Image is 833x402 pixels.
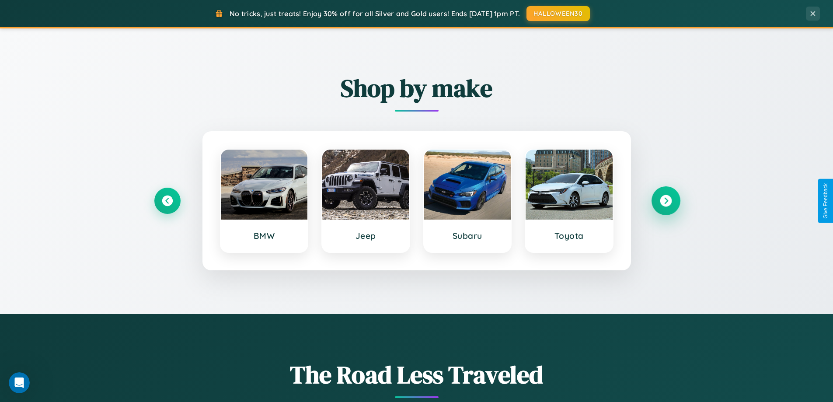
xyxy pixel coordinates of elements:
div: Give Feedback [823,183,829,219]
span: No tricks, just treats! Enjoy 30% off for all Silver and Gold users! Ends [DATE] 1pm PT. [230,9,520,18]
h1: The Road Less Traveled [154,358,679,392]
iframe: Intercom live chat [9,372,30,393]
h3: Subaru [433,231,502,241]
button: HALLOWEEN30 [526,6,590,21]
h3: Jeep [331,231,401,241]
h2: Shop by make [154,71,679,105]
h3: Toyota [534,231,604,241]
h3: BMW [230,231,299,241]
